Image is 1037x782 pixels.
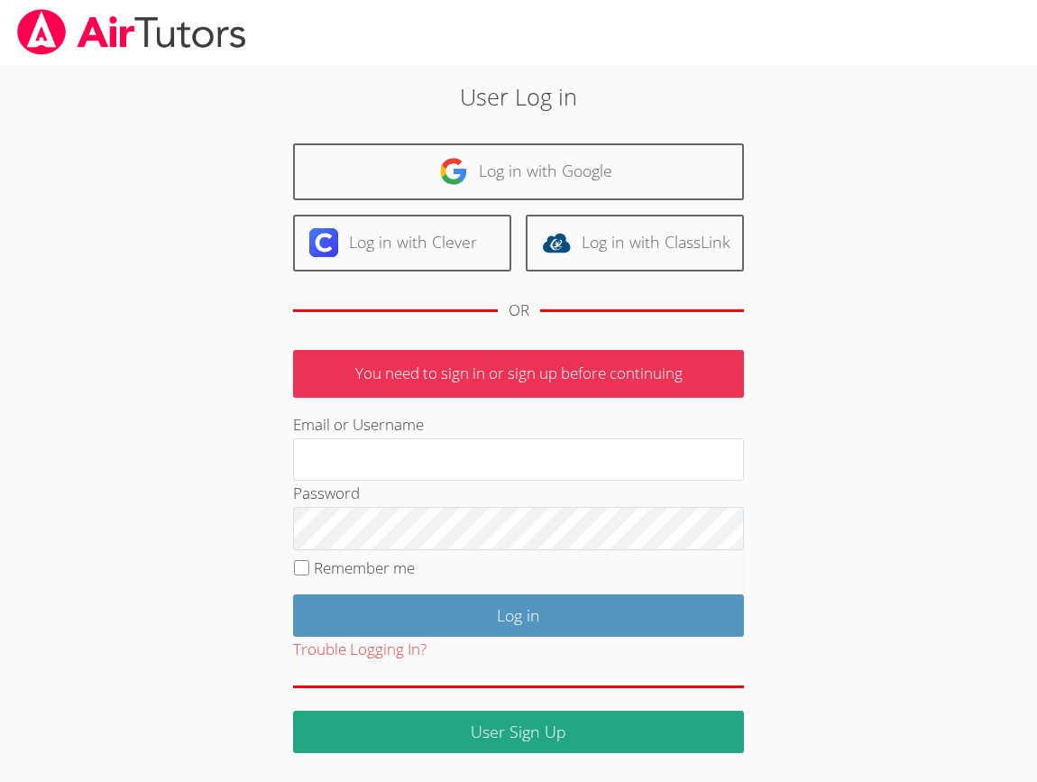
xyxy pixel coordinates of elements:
img: classlink-logo-d6bb404cc1216ec64c9a2012d9dc4662098be43eaf13dc465df04b49fa7ab582.svg [542,228,571,257]
h2: User Log in [239,79,799,114]
img: airtutors_banner-c4298cdbf04f3fff15de1276eac7730deb9818008684d7c2e4769d2f7ddbe033.png [15,9,248,55]
input: Log in [293,594,744,637]
a: Log in with Clever [293,215,511,271]
label: Email or Username [293,414,424,435]
div: OR [509,298,529,324]
a: User Sign Up [293,711,744,753]
img: google-logo-50288ca7cdecda66e5e0955fdab243c47b7ad437acaf1139b6f446037453330a.svg [439,157,468,186]
label: Remember me [314,557,415,578]
label: Password [293,483,360,503]
a: Log in with Google [293,143,744,200]
p: You need to sign in or sign up before continuing [293,350,744,398]
button: Trouble Logging In? [293,637,427,663]
img: clever-logo-6eab21bc6e7a338710f1a6ff85c0baf02591cd810cc4098c63d3a4b26e2feb20.svg [309,228,338,257]
a: Log in with ClassLink [526,215,744,271]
